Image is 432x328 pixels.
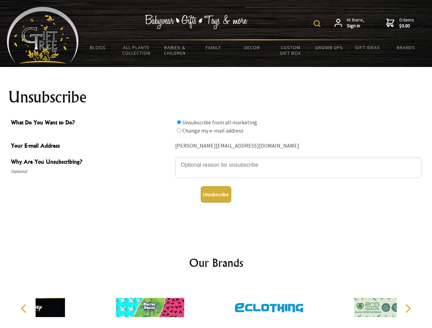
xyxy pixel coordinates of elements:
div: [PERSON_NAME][EMAIL_ADDRESS][DOMAIN_NAME] [175,141,421,151]
a: Family [194,40,233,55]
label: Unsubscribe from all marketing [182,119,257,126]
h1: Unsubscribe [8,89,424,105]
span: Your E-mail Address [11,141,172,151]
input: What Do You Want to Do? [177,128,181,133]
a: BLOGS [79,40,117,55]
textarea: Why Are You Unsubscribing? [175,158,421,178]
a: All Plants Collection [117,40,156,60]
a: Custom Gift Box [271,40,310,60]
button: Unsubscribe [201,186,231,203]
span: Optional [11,167,172,176]
a: Hi there,Sign in [335,17,364,29]
label: Change my e-mail address [182,127,244,134]
button: Next [400,301,415,316]
button: Previous [17,301,32,316]
a: Babies & Children [156,40,194,60]
span: Why Are You Unsubscribing? [11,158,172,167]
span: Hi there, [347,17,364,29]
img: Babyware - Gifts - Toys and more... [7,7,79,64]
h2: Our Brands [14,255,419,271]
img: Babywear - Gifts - Toys & more [145,15,248,29]
input: What Do You Want to Do? [177,120,181,124]
a: Brands [387,40,426,55]
strong: $0.00 [399,23,414,29]
strong: Sign in [347,23,364,29]
span: 0 items [399,17,414,29]
a: Decor [233,40,271,55]
a: Grown Ups [310,40,348,55]
span: What Do You Want to Do? [11,118,172,128]
a: 0 items$0.00 [386,17,414,29]
img: product search [314,20,320,27]
a: Gift Ideas [348,40,387,55]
